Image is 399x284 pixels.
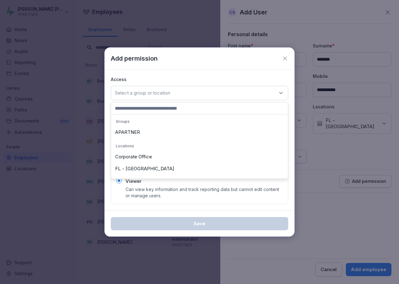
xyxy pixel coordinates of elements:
div: Corporate Office [113,151,286,163]
p: Can view key information and track reporting data but cannot edit content or manage users. [126,186,283,199]
p: Groups [113,116,286,126]
p: Locations [113,141,286,151]
button: Save [111,217,288,230]
p: Access [111,76,288,83]
div: APARTNER [113,126,286,138]
p: Viewer [126,178,142,185]
p: Add permission [111,54,158,63]
div: Save [116,220,283,227]
div: FL - [GEOGRAPHIC_DATA] [113,163,286,175]
p: Select a group or location [115,90,170,96]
